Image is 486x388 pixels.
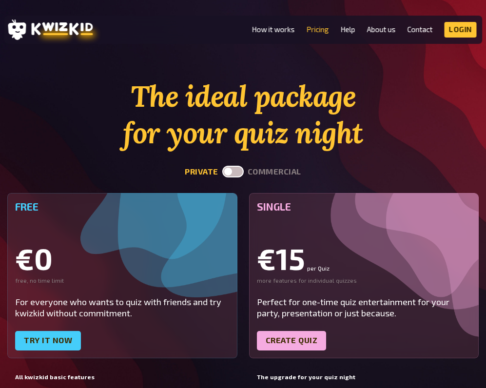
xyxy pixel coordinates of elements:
[257,277,471,285] div: more features for individual quizzes
[307,25,329,34] a: Pricing
[15,374,230,381] h5: All kwizkid basic features
[185,167,218,176] button: private
[257,374,471,381] h5: The upgrade for your quiz night
[408,25,433,34] a: Contact
[257,331,327,350] a: Create quiz
[367,25,396,34] a: About us
[15,244,230,273] div: €0
[257,201,471,213] h5: Single
[341,25,355,34] a: Help
[15,201,230,213] h5: Free
[248,167,301,176] button: commercial
[252,25,295,34] a: How it works
[257,244,471,273] div: €15
[257,296,471,319] div: Perfect for one-time quiz entertainment for your party, presentation or just because.
[15,277,230,285] div: free, no time limit
[307,265,330,271] small: per Quiz
[15,331,81,350] a: Try it now
[7,78,479,151] h1: The ideal package for your quiz night
[445,22,477,38] a: Login
[15,296,230,319] div: For everyone who wants to quiz with friends and try kwizkid without commitment.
